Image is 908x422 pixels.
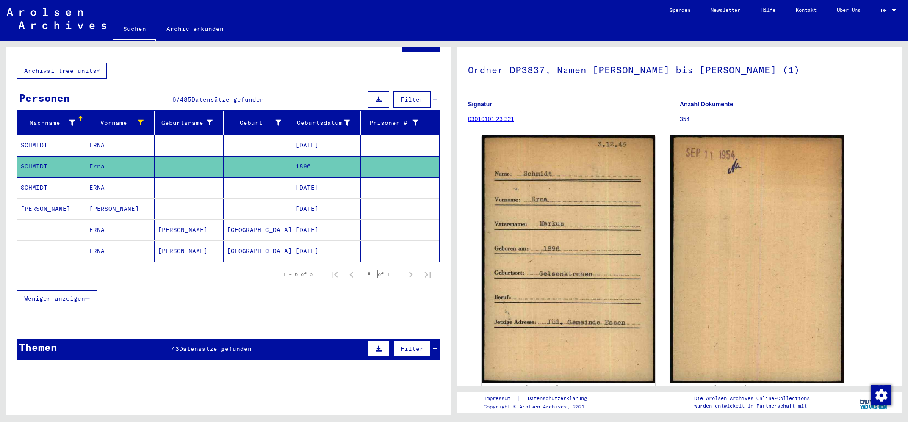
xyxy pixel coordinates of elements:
[227,119,281,127] div: Geburt‏
[680,115,891,124] p: 354
[17,63,107,79] button: Archival tree units
[17,135,86,156] mat-cell: SCHMIDT
[155,111,223,135] mat-header-cell: Geburtsname
[694,394,810,402] p: Die Arolsen Archives Online-Collections
[17,199,86,219] mat-cell: [PERSON_NAME]
[227,116,292,130] div: Geburt‏
[419,266,436,283] button: Last page
[296,116,360,130] div: Geburtsdatum
[296,119,350,127] div: Geburtsdatum
[671,385,750,389] a: DocID: 69179266 ([PERSON_NAME])
[292,199,361,219] mat-cell: [DATE]
[172,345,179,353] span: 43
[17,290,97,306] button: Weniger anzeigen
[176,96,180,103] span: /
[155,241,223,262] mat-cell: [PERSON_NAME]
[283,270,313,278] div: 1 – 6 of 6
[482,385,561,389] a: DocID: 69179266 ([PERSON_NAME])
[401,345,424,353] span: Filter
[364,116,429,130] div: Prisoner #
[113,19,156,41] a: Suchen
[521,394,597,403] a: Datenschutzerklärung
[17,177,86,198] mat-cell: SCHMIDT
[326,266,343,283] button: First page
[24,295,85,302] span: Weniger anzeigen
[292,156,361,177] mat-cell: 1896
[19,339,57,355] div: Themen
[17,111,86,135] mat-header-cell: Nachname
[393,341,431,357] button: Filter
[393,91,431,108] button: Filter
[156,19,234,39] a: Archiv erkunden
[19,90,70,105] div: Personen
[155,220,223,240] mat-cell: [PERSON_NAME]
[172,96,176,103] span: 6
[86,135,155,156] mat-cell: ERNA
[468,101,492,108] b: Signatur
[881,8,890,14] span: DE
[484,403,597,411] p: Copyright © Arolsen Archives, 2021
[86,199,155,219] mat-cell: [PERSON_NAME]
[360,270,402,278] div: of 1
[292,135,361,156] mat-cell: [DATE]
[224,241,292,262] mat-cell: [GEOGRAPHIC_DATA]
[364,119,418,127] div: Prisoner #
[694,402,810,410] p: wurden entwickelt in Partnerschaft mit
[21,116,86,130] div: Nachname
[191,96,264,103] span: Datensätze gefunden
[7,8,106,29] img: Arolsen_neg.svg
[21,119,75,127] div: Nachname
[86,220,155,240] mat-cell: ERNA
[224,220,292,240] mat-cell: [GEOGRAPHIC_DATA]
[670,135,844,383] img: 002.jpg
[89,119,144,127] div: Vorname
[402,266,419,283] button: Next page
[858,392,890,413] img: yv_logo.png
[292,241,361,262] mat-cell: [DATE]
[158,119,212,127] div: Geburtsname
[482,135,655,383] img: 001.jpg
[17,156,86,177] mat-cell: SCHMIDT
[292,177,361,198] mat-cell: [DATE]
[680,101,733,108] b: Anzahl Dokumente
[484,394,517,403] a: Impressum
[180,96,191,103] span: 485
[468,50,891,88] h1: Ordner DP3837, Namen [PERSON_NAME] bis [PERSON_NAME] (1)
[86,241,155,262] mat-cell: ERNA
[158,116,223,130] div: Geburtsname
[484,394,597,403] div: |
[361,111,439,135] mat-header-cell: Prisoner #
[89,116,154,130] div: Vorname
[401,96,424,103] span: Filter
[871,385,891,405] img: Zustimmung ändern
[224,111,292,135] mat-header-cell: Geburt‏
[179,345,252,353] span: Datensätze gefunden
[86,111,155,135] mat-header-cell: Vorname
[86,177,155,198] mat-cell: ERNA
[468,116,514,122] a: 03010101 23 321
[292,220,361,240] mat-cell: [DATE]
[292,111,361,135] mat-header-cell: Geburtsdatum
[343,266,360,283] button: Previous page
[86,156,155,177] mat-cell: Erna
